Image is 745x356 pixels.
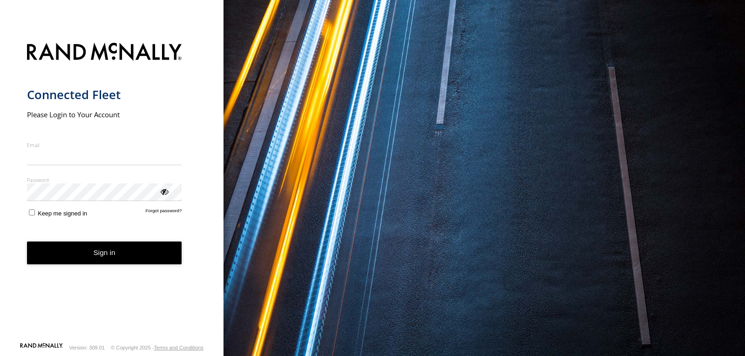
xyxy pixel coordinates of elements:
span: Keep me signed in [38,210,87,217]
label: Email [27,141,182,148]
label: Password [27,176,182,183]
a: Terms and Conditions [154,345,203,350]
form: main [27,37,197,342]
input: Keep me signed in [29,209,35,215]
a: Visit our Website [20,343,63,352]
div: © Copyright 2025 - [111,345,203,350]
h2: Please Login to Your Account [27,110,182,119]
div: Version: 309.01 [69,345,105,350]
a: Forgot password? [146,208,182,217]
button: Sign in [27,242,182,264]
img: Rand McNally [27,41,182,65]
div: ViewPassword [159,187,169,196]
h1: Connected Fleet [27,87,182,102]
